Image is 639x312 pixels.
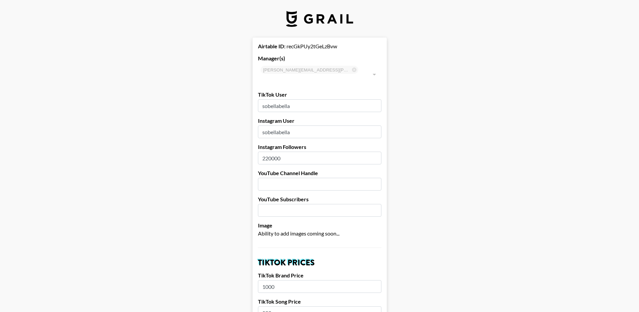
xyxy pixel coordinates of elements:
label: TikTok Brand Price [258,272,381,279]
label: Instagram User [258,117,381,124]
span: Ability to add images coming soon... [258,230,339,237]
label: YouTube Channel Handle [258,170,381,176]
label: YouTube Subscribers [258,196,381,203]
label: TikTok User [258,91,381,98]
h2: TikTok Prices [258,259,381,267]
label: TikTok Song Price [258,298,381,305]
label: Image [258,222,381,229]
img: Grail Talent Logo [286,11,353,27]
label: Instagram Followers [258,144,381,150]
strong: Airtable ID: [258,43,285,49]
div: recGkPUy2tGeLzBvw [258,43,381,50]
label: Manager(s) [258,55,381,62]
